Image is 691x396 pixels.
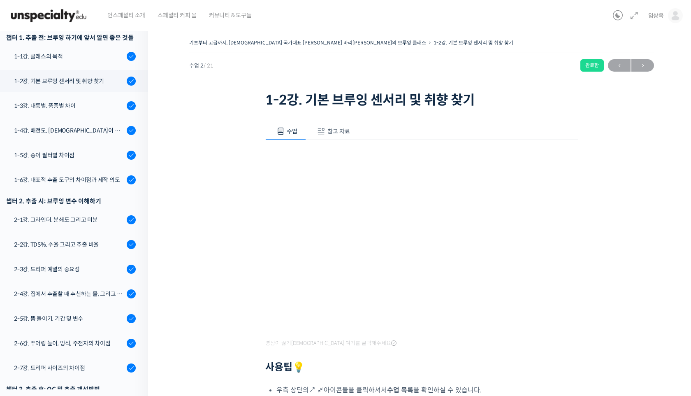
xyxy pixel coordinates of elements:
div: 2-7강. 드리퍼 사이즈의 차이점 [14,363,124,373]
div: 챕터 2. 추출 시: 브루잉 변수 이해하기 [6,196,136,207]
div: 2-3강. 드리퍼 예열의 중요성 [14,265,124,274]
span: → [631,60,654,71]
a: 대화 [54,261,106,282]
div: 완료함 [580,59,604,72]
div: 2-5강. 뜸 들이기, 기간 및 변수 [14,314,124,323]
div: 1-1강. 클래스의 목적 [14,52,124,61]
span: 참고 자료 [327,128,350,135]
span: 대화 [75,274,85,280]
a: 설정 [106,261,158,282]
span: ← [608,60,631,71]
div: 1-6강. 대표적 추출 도구의 차이점과 제작 의도 [14,175,124,184]
a: 홈 [2,261,54,282]
span: 설정 [127,273,137,280]
h3: 챕터 1. 추출 전: 브루잉 하기에 앞서 알면 좋은 것들 [6,32,136,43]
div: 1-5강. 종이 필터별 차이점 [14,151,124,160]
span: 영상이 끊기[DEMOGRAPHIC_DATA] 여기를 클릭해주세요 [265,340,397,347]
div: 1-3강. 대륙별, 품종별 차이 [14,101,124,110]
span: 임상옥 [648,12,664,19]
span: 홈 [26,273,31,280]
div: 1-4강. 배전도, [DEMOGRAPHIC_DATA]이 미치는 영향 [14,126,124,135]
b: 수업 목록 [387,386,413,394]
div: 1-2강. 기본 브루잉 센서리 및 취향 찾기 [14,77,124,86]
div: 2-1강. 그라인더, 분쇄도 그리고 미분 [14,215,124,224]
a: 기초부터 고급까지, [DEMOGRAPHIC_DATA] 국가대표 [PERSON_NAME] 바리[PERSON_NAME]의 브루잉 클래스 [189,40,426,46]
span: / 21 [204,62,213,69]
strong: 사용팁 [265,361,305,373]
div: 챕터 3. 추출 후: QC 및 추출 개선방법 [6,384,136,395]
span: 수업 [287,128,297,135]
h1: 1-2강. 기본 브루잉 센서리 및 취향 찾기 [265,92,578,108]
div: 2-6강. 푸어링 높이, 방식, 주전자의 차이점 [14,339,124,348]
div: 2-4강. 집에서 추출할 때 추천하는 물, 그리고 이유 [14,289,124,298]
li: 우측 상단의 아이콘들을 클릭하셔서 을 확인하실 수 있습니다. [276,384,578,396]
span: 수업 2 [189,63,213,68]
div: 2-2강. TDS%, 수율 그리고 추출 비율 [14,240,124,249]
a: ←이전 [608,59,631,72]
a: 다음→ [631,59,654,72]
strong: 💡 [292,361,305,373]
a: 1-2강. 기본 브루잉 센서리 및 취향 찾기 [434,40,513,46]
